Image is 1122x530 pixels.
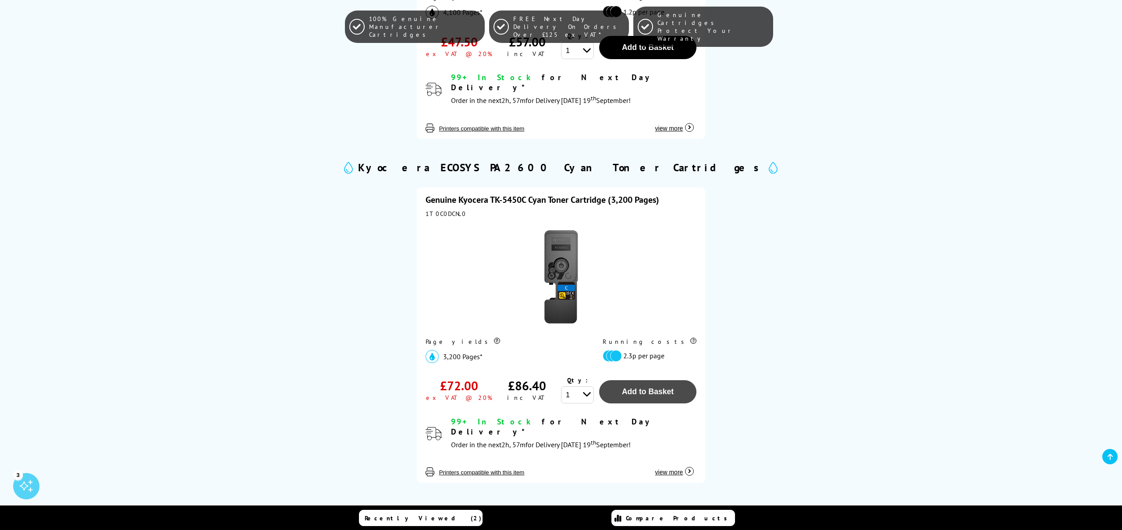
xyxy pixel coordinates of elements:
[426,350,439,363] img: cyan_icon.svg
[358,161,764,174] h2: Kyocera ECOSYS PA2600 Cyan Toner Cartridges
[507,50,547,58] div: inc VAT
[369,15,480,39] span: 100% Genuine Manufacturer Cartridges
[567,376,588,384] span: Qty:
[451,96,631,105] span: Order in the next for Delivery [DATE] 19 September!
[451,72,534,82] span: 99+ In Stock
[591,438,596,446] sup: th
[451,440,631,449] span: Order in the next for Delivery [DATE] 19 September!
[443,352,483,361] span: 3,200 Pages*
[359,510,483,526] a: Recently Viewed (2)
[426,194,659,205] a: Genuine Kyocera TK-5450C Cyan Toner Cartridge (3,200 Pages)
[440,378,478,394] div: £72.00
[599,380,697,403] button: Add to Basket
[626,514,732,522] span: Compare Products
[451,417,534,427] span: 99+ In Stock
[506,222,616,332] img: Kyocera TK-5450C Cyan Toner Cartridge (3,200 Pages)
[611,510,735,526] a: Compare Products
[451,417,697,451] div: modal_delivery
[603,338,696,346] div: Running costs
[507,394,547,402] div: inc VAT
[13,470,23,480] div: 3
[426,210,697,218] div: 1T0C0DCNL0
[591,94,596,102] sup: th
[622,387,674,396] span: Add to Basket
[653,459,697,476] button: view more
[657,11,768,42] span: Genuine Cartridges Protect Your Warranty
[437,469,527,476] button: Printers compatible with this item
[365,514,482,522] span: Recently Viewed (2)
[451,72,697,107] div: modal_delivery
[451,417,653,437] span: for Next Day Delivery*
[426,394,492,402] div: ex VAT @ 20%
[501,440,525,449] span: 2h, 57m
[513,15,624,39] span: FREE Next Day Delivery On Orders Over £125 ex VAT*
[508,378,546,394] div: £86.40
[437,125,527,132] button: Printers compatible with this item
[451,72,653,92] span: for Next Day Delivery*
[426,50,492,58] div: ex VAT @ 20%
[655,125,683,132] span: view more
[603,350,692,362] li: 2.3p per page
[653,116,697,132] button: view more
[349,505,773,518] h2: Kyocera ECOSYS PA2600 Magenta Toner Cartridges
[501,96,525,105] span: 2h, 57m
[426,338,588,346] div: Page yields
[655,469,683,476] span: view more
